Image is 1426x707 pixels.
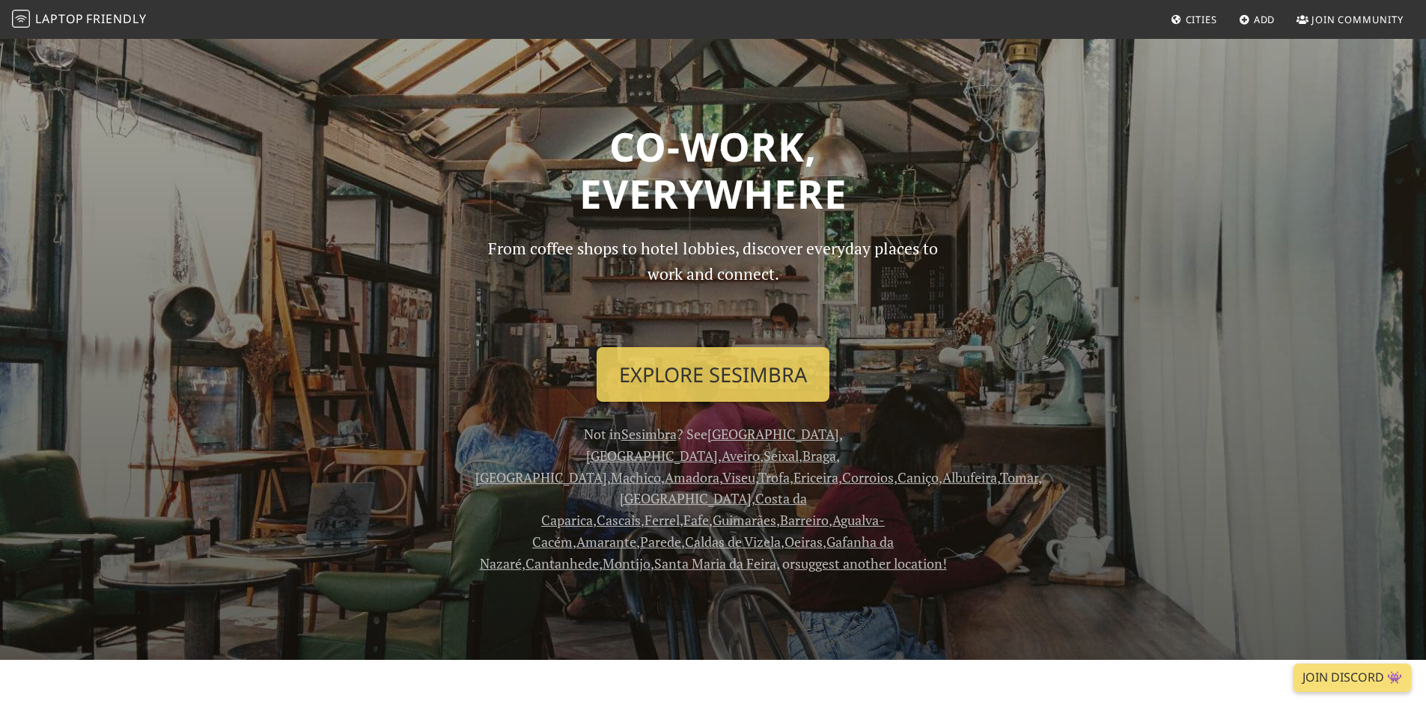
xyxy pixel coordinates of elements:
[802,447,836,465] a: Braga
[722,447,760,465] a: Aveiro
[475,425,1042,572] span: Not in ? See , , , , , , , , , , , , , , , , , , , , , , , , , , , , , , , or
[611,468,661,486] a: Machico
[685,533,781,551] a: Caldas de Vizela
[525,554,599,572] a: Cantanhede
[1165,6,1223,33] a: Cities
[707,425,839,443] a: [GEOGRAPHIC_DATA]
[475,236,951,335] p: From coffee shops to hotel lobbies, discover everyday places to work and connect.
[645,511,680,529] a: Ferrel
[1291,6,1410,33] a: Join Community
[86,10,146,27] span: Friendly
[1186,13,1217,26] span: Cities
[12,7,147,33] a: LaptopFriendly LaptopFriendly
[620,489,752,507] a: [GEOGRAPHIC_DATA]
[532,511,885,551] a: Agualva-Cacém
[1311,13,1404,26] span: Join Community
[793,468,838,486] a: Ericeira
[640,533,681,551] a: Parede
[654,554,776,572] a: Santa Maria da Feira
[603,554,650,572] a: Montijo
[842,468,894,486] a: Corroios
[586,447,718,465] a: [GEOGRAPHIC_DATA]
[665,468,719,486] a: Amadora
[35,10,84,27] span: Laptop
[784,533,823,551] a: Oeiras
[795,554,947,572] a: suggest another location!
[1254,13,1276,26] span: Add
[1294,664,1411,692] a: Join Discord 👾
[597,511,641,529] a: Cascais
[12,10,30,28] img: LaptopFriendly
[713,511,776,529] a: Guimarães
[722,468,755,486] a: Viseu
[597,347,829,403] a: Explore Sesimbra
[576,533,636,551] a: Amarante
[898,468,939,486] a: Caniço
[480,533,895,572] a: Gafanha da Nazaré
[228,123,1198,218] h1: Co-work, Everywhere
[780,511,829,529] a: Barreiro
[475,468,607,486] a: [GEOGRAPHIC_DATA]
[1000,468,1038,486] a: Tomar
[621,425,677,443] a: Sesimbra
[758,468,790,486] a: Trofa
[764,447,799,465] a: Seixal
[1233,6,1282,33] a: Add
[942,468,997,486] a: Albufeira
[683,511,709,529] a: Fafe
